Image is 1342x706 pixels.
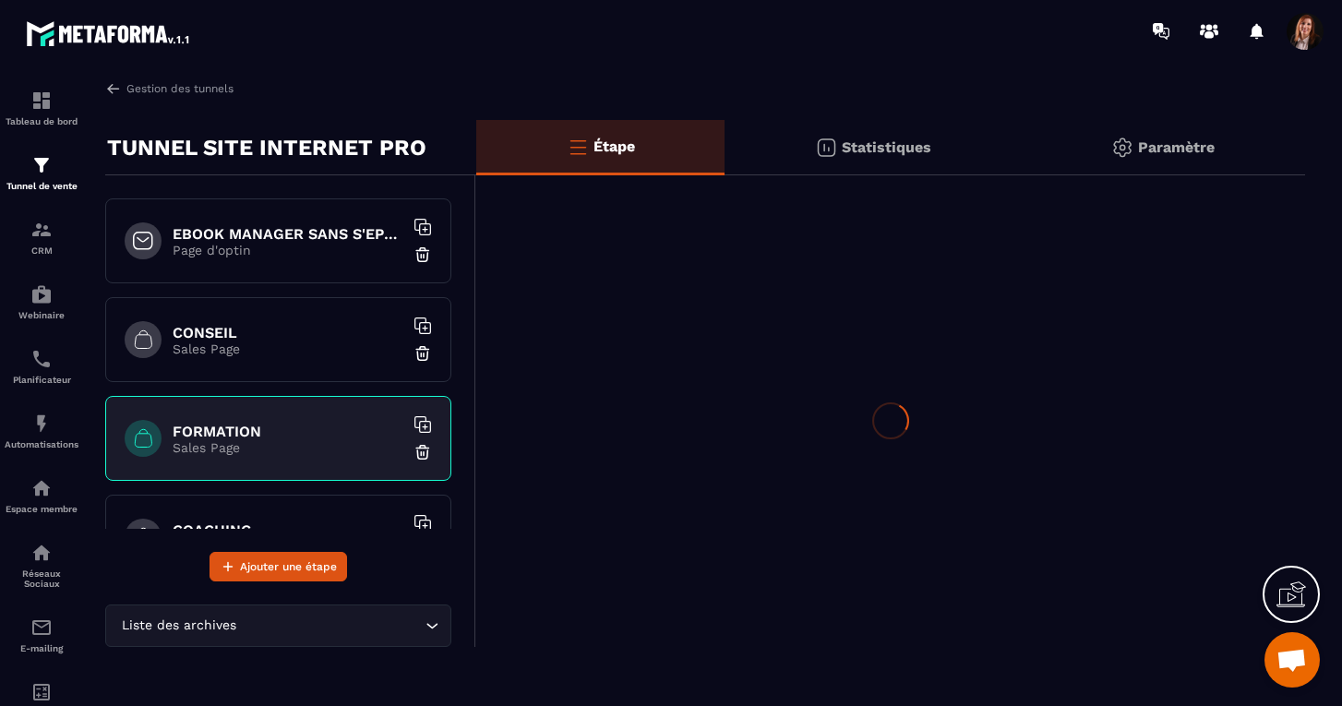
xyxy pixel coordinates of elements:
a: emailemailE-mailing [5,603,78,667]
p: Tunnel de vente [5,181,78,191]
img: email [30,616,53,639]
p: Automatisations [5,439,78,449]
p: Espace membre [5,504,78,514]
p: Sales Page [173,341,403,356]
img: social-network [30,542,53,564]
a: formationformationCRM [5,205,78,269]
p: CRM [5,245,78,256]
div: Search for option [105,604,451,647]
p: Planificateur [5,375,78,385]
a: automationsautomationsWebinaire [5,269,78,334]
img: formation [30,219,53,241]
img: trash [413,344,432,363]
a: automationsautomationsAutomatisations [5,399,78,463]
a: Gestion des tunnels [105,80,234,97]
a: formationformationTableau de bord [5,76,78,140]
a: automationsautomationsEspace membre [5,463,78,528]
p: Sales Page [173,440,403,455]
p: TUNNEL SITE INTERNET PRO [107,129,426,166]
span: Liste des archives [117,616,240,636]
p: Réseaux Sociaux [5,568,78,589]
img: trash [413,443,432,461]
img: scheduler [30,348,53,370]
p: E-mailing [5,643,78,653]
button: Ajouter une étape [210,552,347,581]
p: Paramètre [1138,138,1215,156]
p: Webinaire [5,310,78,320]
h6: CONSEIL [173,324,403,341]
img: arrow [105,80,122,97]
img: bars-o.4a397970.svg [567,136,589,158]
img: stats.20deebd0.svg [815,137,837,159]
p: Statistiques [842,138,931,156]
img: automations [30,283,53,305]
p: Page d'optin [173,243,403,257]
img: formation [30,154,53,176]
a: schedulerschedulerPlanificateur [5,334,78,399]
img: automations [30,413,53,435]
span: Ajouter une étape [240,557,337,576]
a: formationformationTunnel de vente [5,140,78,205]
img: logo [26,17,192,50]
h6: FORMATION [173,423,403,440]
img: trash [413,245,432,264]
h6: COACHING [173,521,403,539]
img: setting-gr.5f69749f.svg [1111,137,1133,159]
p: Tableau de bord [5,116,78,126]
a: Ouvrir le chat [1264,632,1320,688]
h6: EBOOK MANAGER SANS S'EPUISER OFFERT [173,225,403,243]
img: accountant [30,681,53,703]
img: formation [30,90,53,112]
p: Étape [593,138,635,155]
input: Search for option [240,616,421,636]
a: social-networksocial-networkRéseaux Sociaux [5,528,78,603]
img: automations [30,477,53,499]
